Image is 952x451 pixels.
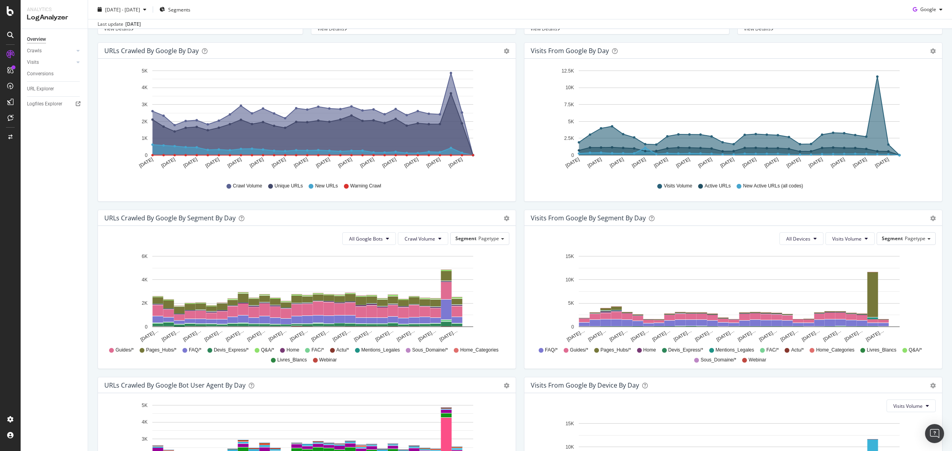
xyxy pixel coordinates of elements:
span: FAQ/* [189,347,202,354]
a: Conversions [27,70,82,78]
text: [DATE] [315,157,331,169]
text: [DATE] [587,157,603,169]
text: 10K [566,444,574,450]
text: [DATE] [675,157,691,169]
button: Crawl Volume [398,232,448,245]
text: 10K [566,277,574,283]
span: View Details [744,25,771,32]
text: [DATE] [719,157,735,169]
text: [DATE] [403,157,419,169]
text: 7.5K [564,102,574,107]
text: 0 [571,324,574,330]
span: Devis_Express/* [214,347,249,354]
text: 6K [142,254,148,259]
span: Crawl Volume [405,235,435,242]
span: Livres_Blancs [867,347,896,354]
div: Analytics [27,6,81,13]
text: [DATE] [631,157,647,169]
div: gear [504,383,509,388]
div: Visits [27,58,39,67]
text: [DATE] [337,157,353,169]
a: Logfiles Explorer [27,100,82,108]
svg: A chart. [104,251,505,343]
svg: A chart. [104,65,505,175]
span: View Details [317,25,344,32]
button: Visits Volume [887,399,936,412]
text: 4K [142,85,148,91]
text: 1K [142,136,148,141]
svg: A chart. [531,65,932,175]
span: FAC/* [766,347,779,354]
div: Crawls [27,47,42,55]
div: Open Intercom Messenger [925,424,944,443]
text: [DATE] [609,157,625,169]
div: gear [504,216,509,221]
span: Segment [455,235,476,242]
text: [DATE] [653,157,669,169]
span: Pagetype [905,235,925,242]
text: [DATE] [448,157,464,169]
span: Warning Crawl [350,183,381,189]
a: Crawls [27,47,74,55]
span: Actu/* [791,347,804,354]
div: Conversions [27,70,54,78]
span: Active URLs [704,183,731,189]
button: Google [910,3,946,16]
span: FAC/* [311,347,324,354]
span: New URLs [315,183,338,189]
span: Home [643,347,656,354]
text: [DATE] [741,157,757,169]
span: View Details [530,25,557,32]
text: [DATE] [764,157,779,169]
text: 2K [142,119,148,124]
span: Segments [168,6,190,13]
div: LogAnalyzer [27,13,81,22]
button: [DATE] - [DATE] [94,3,150,16]
span: Pages_Hubs/* [601,347,631,354]
span: Actu/* [336,347,349,354]
text: 15K [566,421,574,426]
div: Last update [98,21,141,28]
text: [DATE] [830,157,846,169]
span: Webinar [749,357,766,363]
a: URL Explorer [27,85,82,93]
span: Home_Categories [460,347,499,354]
div: URLs Crawled by Google by day [104,47,199,55]
text: 0 [145,153,148,158]
text: [DATE] [874,157,890,169]
span: Pagetype [478,235,499,242]
text: 3K [142,102,148,107]
text: 2K [142,301,148,306]
span: Home [286,347,299,354]
text: 0 [145,324,148,330]
span: Home_Categories [816,347,854,354]
span: Crawl Volume [233,183,262,189]
div: gear [504,48,509,54]
a: Overview [27,35,82,44]
span: Segment [882,235,903,242]
div: gear [930,216,936,221]
text: [DATE] [138,157,154,169]
div: URL Explorer [27,85,54,93]
text: [DATE] [852,157,868,169]
span: Guides/* [115,347,134,354]
text: 5K [142,68,148,74]
a: Visits [27,58,74,67]
text: [DATE] [697,157,713,169]
span: Visits Volume [893,403,923,409]
div: A chart. [531,251,932,343]
button: Visits Volume [825,232,875,245]
span: Devis_Express/* [668,347,703,354]
button: All Google Bots [342,232,396,245]
text: [DATE] [182,157,198,169]
span: Google [920,6,936,13]
span: FAQ/* [545,347,558,354]
div: gear [930,48,936,54]
text: [DATE] [249,157,265,169]
text: 10K [566,85,574,91]
span: Q&A/* [909,347,922,354]
div: Visits from Google By Segment By Day [531,214,646,222]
